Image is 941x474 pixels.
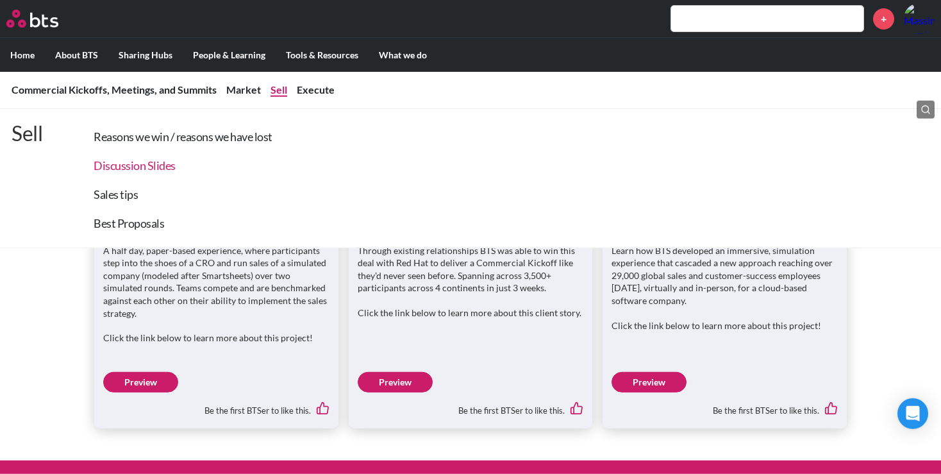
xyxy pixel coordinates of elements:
a: Execute [297,83,335,96]
p: Through existing relationships BTS was able to win this deal with Red Hat to deliver a Commercial... [358,244,584,294]
a: + [873,8,894,30]
p: Click the link below to learn more about this project! [612,319,838,332]
a: Go home [6,10,82,28]
a: Sales tips [94,187,138,201]
a: Profile [904,3,935,34]
p: Click the link below to learn more about this project! [103,332,329,344]
a: Preview [358,372,433,393]
a: Commercial Kickoffs, Meetings, and Summits [12,83,217,96]
label: Tools & Resources [276,38,369,72]
img: Massimo Pernicone [904,3,935,34]
p: Click the link below to learn more about this client story. [358,307,584,319]
p: Sell [12,121,42,224]
a: Sell [271,83,287,96]
img: BTS Logo [6,10,58,28]
div: Be the first BTSer to like this. [358,393,584,419]
a: Best Proposals [94,216,164,230]
a: Preview [612,372,687,393]
a: Preview [103,372,178,393]
a: Reasons we win / reasons we have lost [94,130,272,144]
label: Sharing Hubs [108,38,183,72]
label: What we do [369,38,437,72]
div: Be the first BTSer to like this. [103,393,329,419]
a: Discussion Slides [94,158,176,173]
div: Open Intercom Messenger [897,398,928,429]
p: Learn how BTS developed an immersive, simulation experience that cascaded a new approach reaching... [612,244,838,307]
label: People & Learning [183,38,276,72]
a: Market [226,83,261,96]
label: About BTS [45,38,108,72]
p: A half day, paper-based experience, where participants step into the shoes of a CRO and run sales... [103,244,329,320]
div: Be the first BTSer to like this. [612,393,838,419]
